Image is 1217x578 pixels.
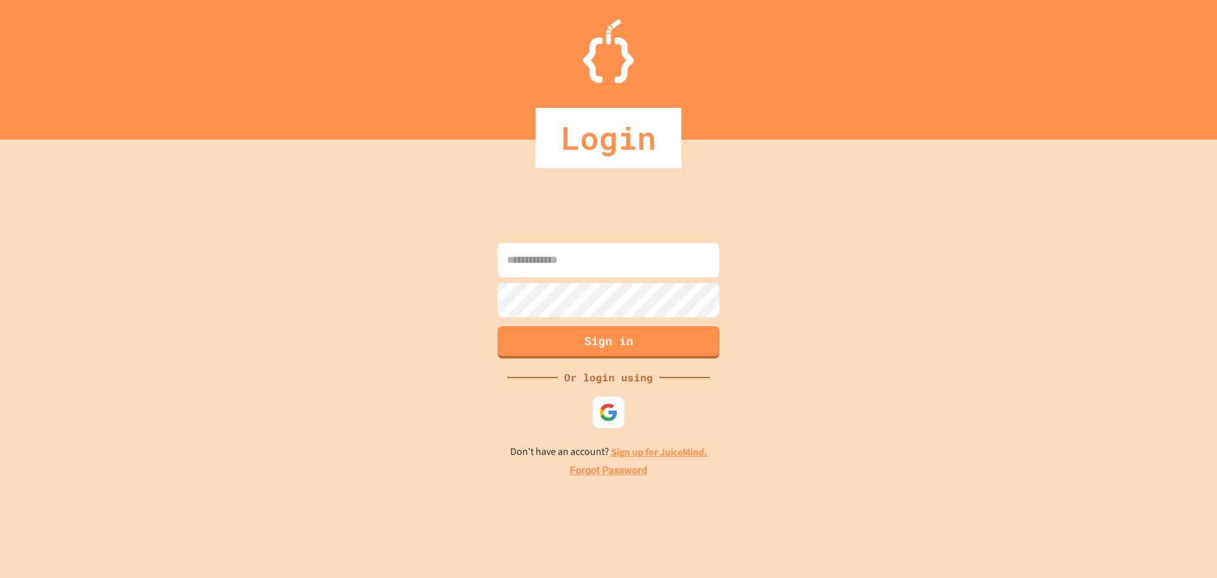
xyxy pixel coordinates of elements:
[510,444,707,460] p: Don't have an account?
[498,326,719,358] button: Sign in
[599,403,618,422] img: google-icon.svg
[536,108,681,168] div: Login
[558,370,659,385] div: Or login using
[611,445,707,459] a: Sign up for JuiceMind.
[1112,472,1204,526] iframe: chat widget
[1164,527,1204,565] iframe: chat widget
[570,463,647,478] a: Forgot Password
[583,19,634,83] img: Logo.svg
